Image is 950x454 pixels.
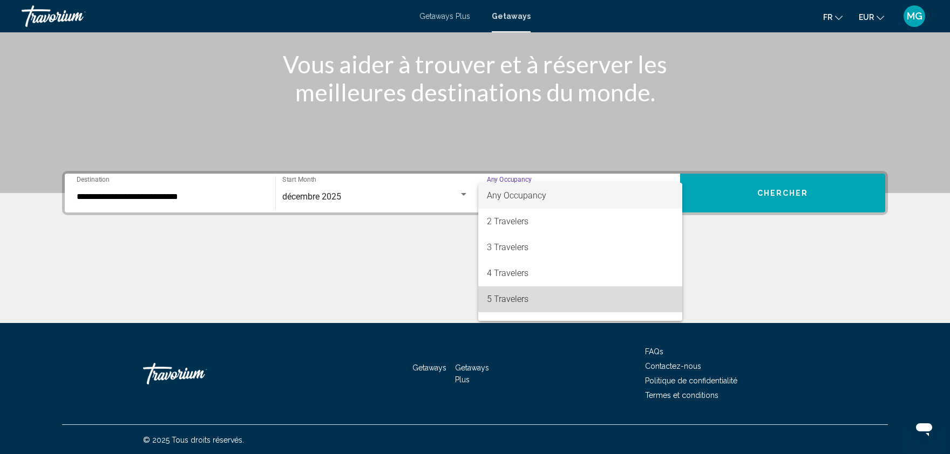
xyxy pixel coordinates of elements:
iframe: Bouton de lancement de la fenêtre de messagerie [907,411,941,445]
span: 5 Travelers [487,286,674,312]
span: Any Occupancy [487,190,546,201]
span: 3 Travelers [487,235,674,260]
span: 2 Travelers [487,209,674,235]
span: 4 Travelers [487,260,674,286]
span: 6 Travelers [487,312,674,338]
